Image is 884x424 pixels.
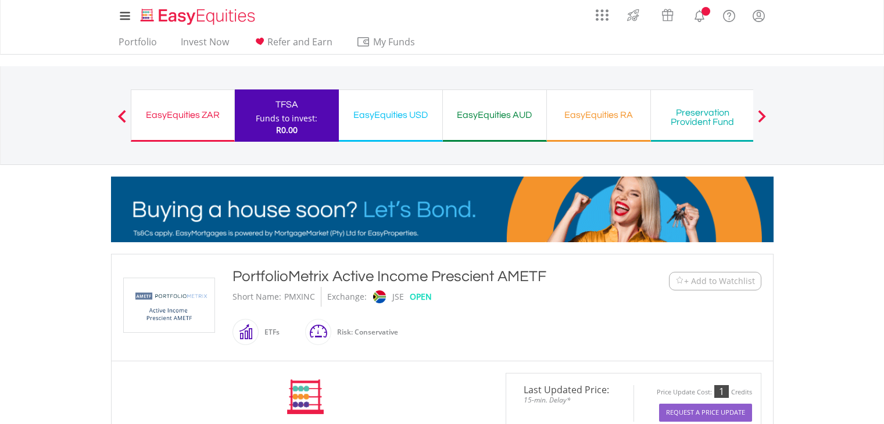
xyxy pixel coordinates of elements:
div: Risk: Conservative [331,318,398,346]
div: Funds to invest: [256,113,317,124]
img: grid-menu-icon.svg [596,9,609,21]
span: My Funds [356,34,432,49]
span: + Add to Watchlist [684,275,755,287]
a: Portfolio [114,36,162,54]
div: ETFs [259,318,280,346]
div: EasyEquities ZAR [138,107,227,123]
div: TFSA [242,96,332,113]
img: EasyMortage Promotion Banner [111,177,774,242]
a: Notifications [685,3,714,26]
a: AppsGrid [588,3,616,21]
div: OPEN [410,287,432,307]
img: EasyEquities_Logo.png [138,7,260,26]
a: Invest Now [176,36,234,54]
div: Price Update Cost: [657,388,712,397]
button: Watchlist + Add to Watchlist [669,272,761,290]
a: My Profile [744,3,774,28]
a: Home page [136,3,260,26]
div: Preservation Provident Fund [658,108,747,127]
img: thrive-v2.svg [624,6,643,24]
div: EasyEquities RA [554,107,643,123]
div: Exchange: [327,287,367,307]
div: JSE [392,287,404,307]
div: Credits [731,388,752,397]
span: Last Updated Price: [515,385,625,394]
img: vouchers-v2.svg [658,6,677,24]
a: FAQ's and Support [714,3,744,26]
img: jse.png [373,290,385,303]
div: Short Name: [232,287,281,307]
button: Next [750,116,774,127]
a: Refer and Earn [248,36,337,54]
div: EasyEquities AUD [450,107,539,123]
span: R0.00 [276,124,298,135]
div: PMXINC [284,287,315,307]
div: PortfolioMetrix Active Income Prescient AMETF [232,266,597,287]
img: TFSA.PMXINC.png [126,278,213,332]
div: EasyEquities USD [346,107,435,123]
span: 15-min. Delay* [515,394,625,405]
img: Watchlist [675,276,684,285]
button: Previous [110,116,134,127]
button: Request A Price Update [659,404,752,422]
a: Vouchers [650,3,685,24]
div: 1 [714,385,729,398]
span: Refer and Earn [267,35,332,48]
